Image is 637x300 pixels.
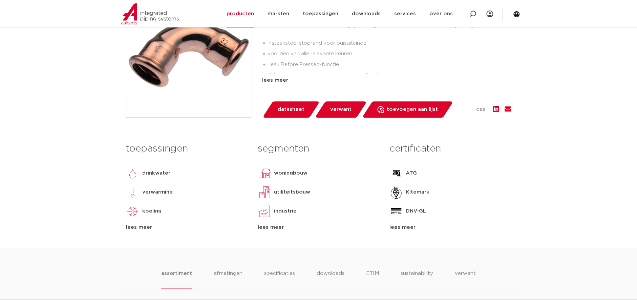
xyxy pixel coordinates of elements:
li: insteekstop: stoprand voor buisuiteinde [268,38,511,49]
span: datasheet [278,104,304,115]
h3: segmenten [258,142,379,156]
p: ATG [406,169,417,177]
li: afmetingen [214,269,242,289]
p: utiliteitsbouw [274,188,310,196]
li: ETIM [366,269,379,289]
p: Kitemark [406,188,429,196]
p: woningbouw [274,169,307,177]
li: downloads [317,269,344,289]
p: verwarming [142,188,173,196]
p: industrie [274,207,297,215]
p: DNV-GL [406,207,426,215]
img: industrie [258,204,271,218]
li: assortiment [161,269,192,289]
img: woningbouw [258,166,271,180]
h3: certificaten [389,142,511,156]
img: koeling [126,204,140,218]
div: lees meer [258,223,379,232]
img: Kitemark [389,185,403,199]
span: verwant [330,104,352,115]
li: specificaties [264,269,295,289]
h3: toepassingen [126,142,248,156]
div: lees meer [126,223,248,232]
p: drinkwater [142,169,170,177]
li: voorzien van alle relevante keuren [268,48,511,59]
li: duidelijke herkenning van materiaal en afmeting [268,70,511,81]
img: ATG [389,166,403,180]
div: lees meer [389,223,511,232]
li: sustainability [401,269,433,289]
img: drinkwater [126,166,140,180]
a: verwant [315,101,367,118]
li: Leak Before Pressed-functie [268,59,511,70]
a: datasheet [262,101,320,118]
p: koeling [142,207,162,215]
li: verwant [455,269,476,289]
img: DNV-GL [389,204,403,218]
img: verwarming [126,185,140,199]
span: toevoegen aan lijst [387,104,438,115]
img: utiliteitsbouw [258,185,271,199]
div: lees meer [262,76,511,84]
span: deel: [476,105,488,114]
